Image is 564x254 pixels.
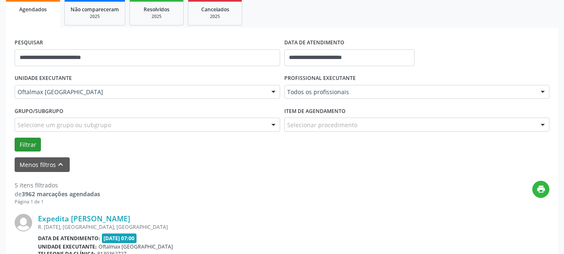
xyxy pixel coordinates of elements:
[15,72,72,85] label: UNIDADE EXECUTANTE
[38,214,130,223] a: Expedita [PERSON_NAME]
[144,6,169,13] span: Resolvidos
[15,198,100,205] div: Página 1 de 1
[38,243,97,250] b: Unidade executante:
[15,105,63,118] label: Grupo/Subgrupo
[536,185,546,194] i: print
[56,160,65,169] i: keyboard_arrow_up
[38,223,424,231] div: R. [DATE], [GEOGRAPHIC_DATA], [GEOGRAPHIC_DATA]
[102,233,137,243] span: [DATE] 07:00
[15,181,100,190] div: 5 itens filtrados
[284,72,356,85] label: PROFISSIONAL EXECUTANTE
[22,190,100,198] strong: 3962 marcações agendadas
[15,157,70,172] button: Menos filtroskeyboard_arrow_up
[15,190,100,198] div: de
[71,6,119,13] span: Não compareceram
[284,105,346,118] label: Item de agendamento
[18,88,263,96] span: Oftalmax [GEOGRAPHIC_DATA]
[201,6,229,13] span: Cancelados
[194,13,236,20] div: 2025
[19,6,47,13] span: Agendados
[532,181,549,198] button: print
[99,243,173,250] span: Oftalmax [GEOGRAPHIC_DATA]
[18,121,111,129] span: Selecione um grupo ou subgrupo
[38,235,100,242] b: Data de atendimento:
[15,214,32,231] img: img
[287,121,357,129] span: Selecionar procedimento
[15,138,41,152] button: Filtrar
[287,88,533,96] span: Todos os profissionais
[284,36,344,49] label: DATA DE ATENDIMENTO
[15,36,43,49] label: PESQUISAR
[71,13,119,20] div: 2025
[136,13,177,20] div: 2025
